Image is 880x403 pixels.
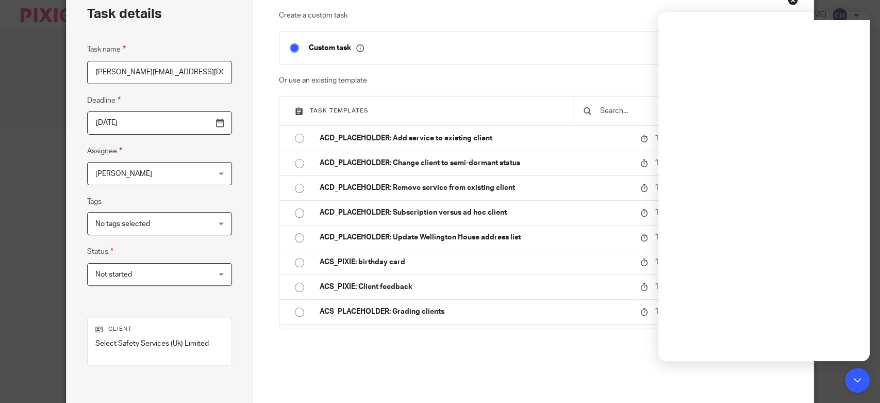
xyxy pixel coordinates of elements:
p: ACS_PIXIE: Client feedback [320,282,629,292]
p: ACD_PLACEHOLDER: Subscription versus ad hoc client [320,207,629,218]
span: Task templates [310,108,369,114]
label: Status [87,246,113,257]
p: Create a custom task [279,10,788,21]
label: Task name [87,43,126,55]
span: 1 Days [655,283,676,291]
span: 1 Days [655,184,676,191]
p: ACD_PLACEHOLDER: Remove service from existing client [320,183,629,193]
p: ACD_PLACEHOLDER: Change client to semi-dormant status [320,158,629,168]
p: ACS_PLACEHOLDER: Grading clients [320,307,629,317]
p: ACD_PLACEHOLDER: Add service to existing client [320,133,629,143]
input: Task name [87,61,232,84]
label: Assignee [87,145,122,157]
label: Tags [87,197,102,207]
p: Client [95,325,224,333]
span: 1 Days [655,209,676,216]
span: 1 Days [655,135,676,142]
p: Select Safety Services (Uk) Limited [95,338,224,349]
span: 1 Days [655,308,676,315]
input: Search... [599,105,777,117]
span: 1 Days [655,159,676,167]
p: ACS_PIXIE: birthday card [320,257,629,267]
span: 1 Days [655,259,676,266]
h2: Task details [87,5,162,23]
input: Use the arrow keys to pick a date [87,111,232,135]
p: Custom task [309,43,364,53]
label: Deadline [87,94,121,106]
p: Or use an existing template [279,75,788,86]
span: [PERSON_NAME] [95,170,152,178]
span: Not started [95,271,132,278]
p: ACD_PLACEHOLDER: Update Wellington House address list [320,232,629,243]
span: 1 Days [655,234,676,241]
span: No tags selected [95,220,150,228]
